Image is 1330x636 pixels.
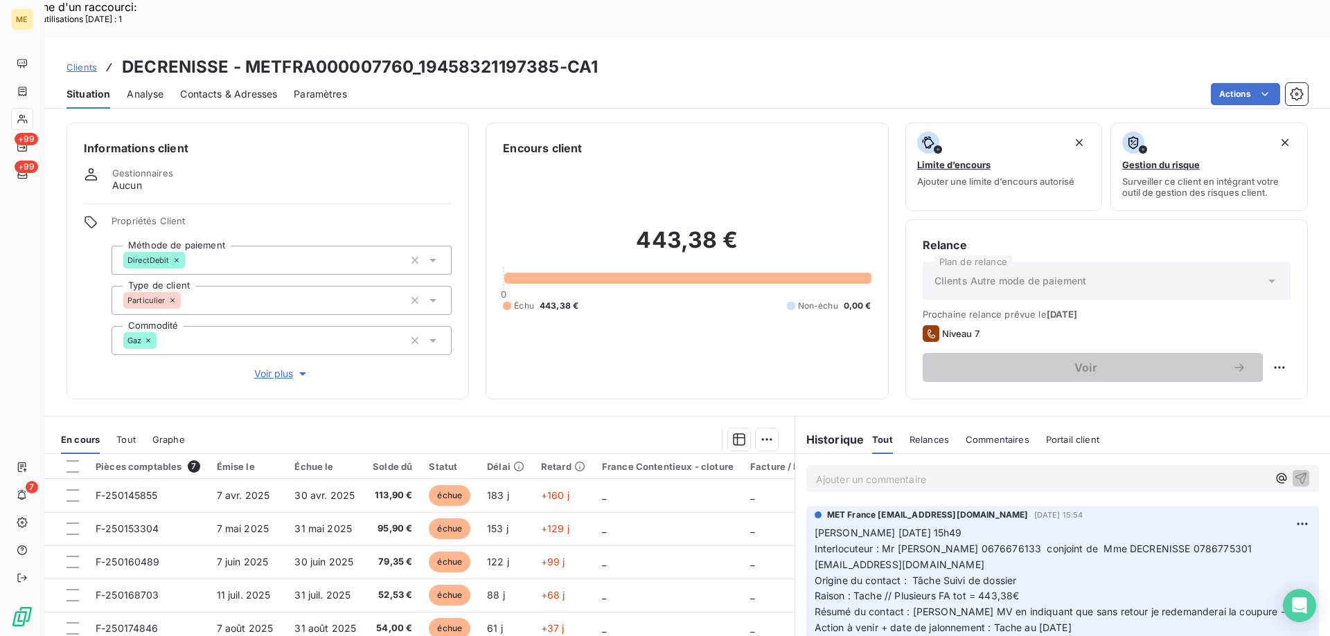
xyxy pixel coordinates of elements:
[966,434,1029,445] span: Commentaires
[1047,309,1078,320] span: [DATE]
[217,523,269,534] span: 7 mai 2025
[96,622,159,634] span: F-250174846
[487,461,524,472] div: Délai
[96,489,158,501] span: F-250145855
[294,461,356,472] div: Échue le
[815,527,962,538] span: [PERSON_NAME] [DATE] 15h49
[602,523,606,534] span: _
[540,300,578,312] span: 443,38 €
[942,328,979,339] span: Niveau 7
[750,523,754,534] span: _
[61,434,100,445] span: En cours
[429,461,470,472] div: Statut
[750,489,754,501] span: _
[503,140,582,156] h6: Encours client
[185,254,196,266] input: Ajouter une valeur
[923,309,1291,320] span: Prochaine relance prévue le
[294,87,347,101] span: Paramètres
[294,523,352,534] span: 31 mai 2025
[541,589,565,601] span: +68 j
[503,226,871,268] h2: 443,38 €
[844,300,871,312] span: 0,00 €
[127,336,141,345] span: Gaz
[815,621,1072,633] span: Action à venir + date de jalonnement : Tache au [DATE]
[217,622,274,634] span: 7 août 2025
[815,590,1020,601] span: Raison : Tache // Plusieurs FA tot = 443,38€
[1122,176,1296,198] span: Surveiller ce client en intégrant votre outil de gestion des risques client.
[815,574,1017,586] span: Origine du contact : Tâche Suivi de dossier
[750,589,754,601] span: _
[152,434,185,445] span: Graphe
[15,133,38,145] span: +99
[429,552,470,572] span: échue
[1211,83,1280,105] button: Actions
[795,431,864,448] h6: Historique
[217,489,270,501] span: 7 avr. 2025
[26,481,38,493] span: 7
[217,556,269,567] span: 7 juin 2025
[827,509,1029,521] span: MET France [EMAIL_ADDRESS][DOMAIN_NAME]
[127,87,163,101] span: Analyse
[541,556,565,567] span: +99 j
[1034,511,1083,519] span: [DATE] 15:54
[602,622,606,634] span: _
[602,489,606,501] span: _
[1046,434,1099,445] span: Portail client
[122,55,598,80] h3: DECRENISSE - METFRA000007760_19458321197385-CA1
[514,300,534,312] span: Échu
[917,176,1074,187] span: Ajouter une limite d’encours autorisé
[501,289,506,300] span: 0
[815,543,1255,570] span: Interlocuteur : Mr [PERSON_NAME] 0676676133 conjoint de Mme DECRENISSE 0786775301 [EMAIL_ADDRESS]...
[487,489,509,501] span: 183 j
[66,87,110,101] span: Situation
[541,461,585,472] div: Retard
[373,588,412,602] span: 52,53 €
[917,159,991,170] span: Limite d’encours
[294,622,356,634] span: 31 août 2025
[939,362,1232,373] span: Voir
[905,122,1103,211] button: Limite d’encoursAjouter une limite d’encours autorisé
[602,556,606,567] span: _
[66,62,97,73] span: Clients
[373,489,412,502] span: 113,90 €
[294,489,355,501] span: 30 avr. 2025
[487,523,508,534] span: 153 j
[96,556,160,567] span: F-250160489
[254,367,310,381] span: Voir plus
[112,215,452,235] span: Propriétés Client
[923,353,1263,382] button: Voir
[934,274,1087,288] span: Clients Autre mode de paiement
[373,555,412,569] span: 79,35 €
[429,485,470,506] span: échue
[116,434,136,445] span: Tout
[127,256,170,264] span: DirectDebit
[127,296,166,305] span: Particulier
[750,622,754,634] span: _
[872,434,893,445] span: Tout
[217,589,271,601] span: 11 juil. 2025
[373,461,412,472] div: Solde dû
[487,556,509,567] span: 122 j
[1110,122,1308,211] button: Gestion du risqueSurveiller ce client en intégrant votre outil de gestion des risques client.
[112,167,173,179] span: Gestionnaires
[96,523,159,534] span: F-250153304
[750,461,845,472] div: Facture / Echéancier
[815,606,1285,617] span: Résumé du contact : [PERSON_NAME] MV en indiquant que sans retour je redemanderai la coupure -
[181,294,192,307] input: Ajouter une valeur
[157,334,168,347] input: Ajouter une valeur
[373,621,412,635] span: 54,00 €
[180,87,277,101] span: Contacts & Adresses
[798,300,838,312] span: Non-échu
[923,237,1291,253] h6: Relance
[1283,589,1316,622] div: Open Intercom Messenger
[373,522,412,536] span: 95,90 €
[15,161,38,173] span: +99
[294,556,353,567] span: 30 juin 2025
[910,434,949,445] span: Relances
[750,556,754,567] span: _
[487,622,503,634] span: 61 j
[188,460,200,473] span: 7
[541,489,569,501] span: +160 j
[84,140,452,156] h6: Informations client
[541,622,565,634] span: +37 j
